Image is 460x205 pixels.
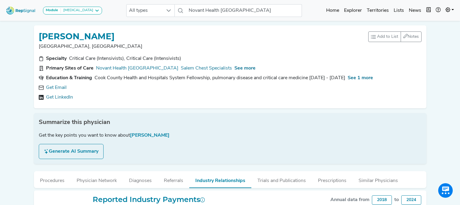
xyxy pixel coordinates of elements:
button: Similar Physicians [352,171,404,187]
input: Search a physician or facility [186,4,302,17]
h2: Reported Industry Payments [39,195,259,204]
button: Notes [401,31,422,42]
button: Diagnoses [123,171,158,187]
button: Generate AI Summary [39,144,104,159]
a: Lists [391,5,406,17]
span: Summarize this physician [39,118,110,127]
button: Referrals [158,171,189,187]
span: Notes [408,34,419,39]
span: [PERSON_NAME] [130,133,170,138]
div: Specialty [46,55,67,62]
div: Primary Sites of Care [46,65,94,72]
button: Procedures [34,171,71,187]
a: Novant Health [GEOGRAPHIC_DATA] [96,65,178,72]
button: Industry Relationships [189,171,251,188]
div: to [394,196,399,203]
div: toolbar [368,31,422,42]
a: Territories [364,5,391,17]
a: Get LinkedIn [46,94,73,101]
span: See 1 more [348,76,373,80]
a: Get Email [46,84,67,91]
a: News [406,5,424,17]
div: Annual data from [330,196,369,203]
a: Home [324,5,342,17]
button: Intel Book [424,5,433,17]
div: 2024 [401,195,421,205]
div: [MEDICAL_DATA] [61,8,93,13]
h1: [PERSON_NAME] [39,31,114,42]
div: Critical Care (Intensivists), Critical Care (Intensivists) [69,55,181,62]
strong: Module [46,8,58,12]
a: Salem Chest Specialists [181,65,232,72]
div: Education & Training [46,74,92,82]
button: Physician Network [71,171,123,187]
span: See more [234,66,256,71]
p: [GEOGRAPHIC_DATA], [GEOGRAPHIC_DATA] [39,43,368,50]
span: Add to List [377,34,398,40]
button: Prescriptions [312,171,352,187]
div: 2018 [372,195,392,205]
button: Add to List [368,31,401,42]
button: Module[MEDICAL_DATA] [43,7,102,15]
div: Cook County Health and Hospitals System Fellowship, pulmonary disease and critical care medicine ... [94,74,345,82]
div: Get the key points you want to know about [39,132,422,139]
button: Trials and Publications [251,171,312,187]
span: All types [127,5,163,17]
a: Explorer [342,5,364,17]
